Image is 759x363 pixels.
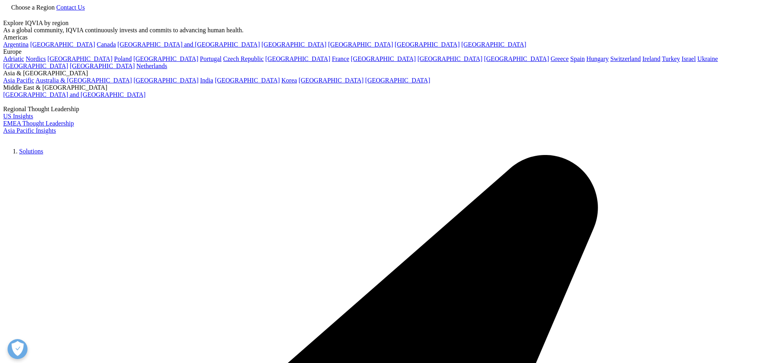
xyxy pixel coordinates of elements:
a: [GEOGRAPHIC_DATA] [328,41,393,48]
a: [GEOGRAPHIC_DATA] [298,77,363,84]
a: Ireland [642,55,660,62]
span: Choose a Region [11,4,55,11]
a: Czech Republic [223,55,264,62]
div: Americas [3,34,756,41]
a: [GEOGRAPHIC_DATA] [47,55,112,62]
a: Asia Pacific Insights [3,127,56,134]
a: Greece [551,55,569,62]
a: [GEOGRAPHIC_DATA] [351,55,416,62]
button: 개방형 기본 설정 [8,339,27,359]
a: [GEOGRAPHIC_DATA] and [GEOGRAPHIC_DATA] [118,41,260,48]
a: [GEOGRAPHIC_DATA] [133,77,198,84]
div: Regional Thought Leadership [3,106,756,113]
a: [GEOGRAPHIC_DATA] [365,77,430,84]
a: [GEOGRAPHIC_DATA] [484,55,549,62]
div: Explore IQVIA by region [3,20,756,27]
a: [GEOGRAPHIC_DATA] [3,63,68,69]
a: Argentina [3,41,29,48]
a: Ukraine [697,55,718,62]
a: [GEOGRAPHIC_DATA] [70,63,135,69]
div: Europe [3,48,756,55]
a: France [332,55,349,62]
a: [GEOGRAPHIC_DATA] and [GEOGRAPHIC_DATA] [3,91,145,98]
a: Israel [682,55,696,62]
a: Solutions [19,148,43,155]
a: Korea [281,77,297,84]
div: Asia & [GEOGRAPHIC_DATA] [3,70,756,77]
a: Asia Pacific [3,77,34,84]
a: Adriatic [3,55,24,62]
a: [GEOGRAPHIC_DATA] [418,55,482,62]
a: EMEA Thought Leadership [3,120,74,127]
div: As a global community, IQVIA continuously invests and commits to advancing human health. [3,27,756,34]
a: [GEOGRAPHIC_DATA] [133,55,198,62]
a: Spain [570,55,584,62]
div: Middle East & [GEOGRAPHIC_DATA] [3,84,756,91]
a: Portugal [200,55,222,62]
a: Hungary [586,55,609,62]
a: Contact Us [56,4,85,11]
a: Canada [97,41,116,48]
a: Switzerland [610,55,641,62]
a: [GEOGRAPHIC_DATA] [265,55,330,62]
a: [GEOGRAPHIC_DATA] [261,41,326,48]
a: [GEOGRAPHIC_DATA] [215,77,280,84]
a: India [200,77,213,84]
a: [GEOGRAPHIC_DATA] [461,41,526,48]
a: US Insights [3,113,33,120]
a: Turkey [662,55,680,62]
a: Nordics [25,55,46,62]
a: Australia & [GEOGRAPHIC_DATA] [35,77,132,84]
a: [GEOGRAPHIC_DATA] [30,41,95,48]
a: Netherlands [136,63,167,69]
a: Poland [114,55,131,62]
a: [GEOGRAPHIC_DATA] [395,41,460,48]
